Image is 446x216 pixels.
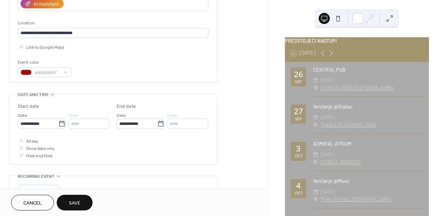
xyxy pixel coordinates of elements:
[18,91,49,98] span: Date and time
[321,84,394,91] a: [STREET_ADDRESS][PERSON_NAME]
[295,80,302,83] div: Sep
[313,177,423,185] div: Venčanje @Move
[321,114,334,121] span: [DATE]
[313,103,423,111] div: Venčanje @Orašac
[18,112,27,119] span: Date
[26,145,55,152] span: Show date only
[313,121,318,128] div: ​
[295,117,302,121] div: Sep
[18,103,39,110] div: Start date
[69,200,80,207] span: Save
[294,71,303,79] div: 26
[57,195,93,210] button: Save
[313,84,318,91] div: ​
[296,182,301,190] div: 4
[313,158,318,166] div: ​
[321,188,334,195] span: [DATE]
[321,195,391,203] a: Move, Ušće bb, [GEOGRAPHIC_DATA]
[313,151,318,158] div: ​
[321,151,334,158] span: [DATE]
[321,77,334,84] span: [DATE]
[285,37,429,45] div: PREDSTOJEĆI NASTUPI
[296,145,301,153] div: 3
[11,195,54,210] button: Cancel
[26,138,38,145] span: All day
[313,140,423,148] div: ADMIRAL ATRIUM
[23,200,42,207] span: Cancel
[18,59,70,66] div: Event color
[18,173,55,180] span: Recurring event
[167,112,177,119] span: Time
[34,69,60,77] span: #A90606FF
[313,195,318,203] div: ​
[33,1,59,8] div: AI Assistant
[321,158,360,166] a: [STREET_ADDRESS]
[18,19,207,27] div: Location
[295,154,302,158] div: Oct
[21,186,47,194] span: Do not repeat
[313,188,318,195] div: ​
[295,191,302,195] div: Oct
[26,152,53,160] span: Hide end time
[117,112,126,119] span: Date
[313,66,423,74] div: CENTRAL PUB
[313,114,318,121] div: ​
[294,107,303,115] div: 27
[117,103,136,110] div: End date
[313,77,318,84] div: ​
[68,112,78,119] span: Time
[321,121,376,128] a: Orašac, [GEOGRAPHIC_DATA]
[26,44,64,51] span: Link to Google Maps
